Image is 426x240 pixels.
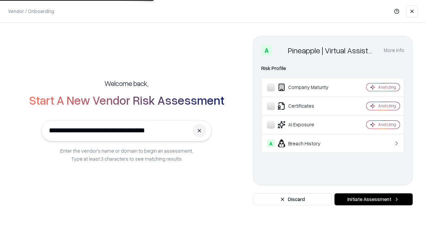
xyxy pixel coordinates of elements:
[378,84,396,90] div: Analyzing
[105,79,148,88] h5: Welcome back,
[275,45,285,56] img: Pineapple | Virtual Assistant Agency
[334,193,413,205] button: Initiate Assessment
[8,8,54,15] p: Vendor / Onboarding
[261,64,404,72] div: Risk Profile
[378,122,396,127] div: Analyzing
[267,121,346,129] div: AI Exposure
[384,44,404,56] button: More info
[29,93,224,107] h2: Start A New Vendor Risk Assessment
[253,193,332,205] button: Discard
[378,103,396,109] div: Analyzing
[267,139,346,147] div: Breach History
[288,45,376,56] div: Pineapple | Virtual Assistant Agency
[267,83,346,91] div: Company Maturity
[267,139,275,147] div: A
[60,147,193,163] p: Enter the vendor’s name or domain to begin an assessment. Type at least 3 characters to see match...
[261,45,272,56] div: A
[267,102,346,110] div: Certificates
